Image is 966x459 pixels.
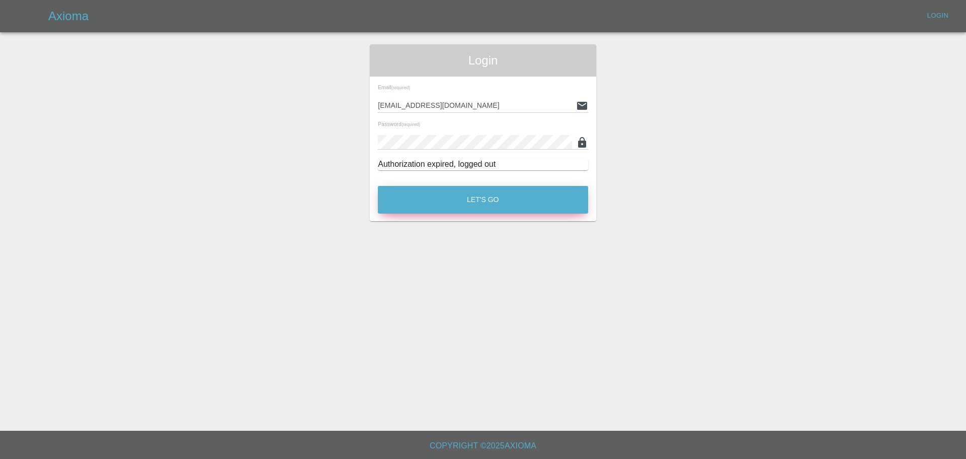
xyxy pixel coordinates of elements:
[922,8,954,24] a: Login
[378,186,588,214] button: Let's Go
[391,86,410,90] small: (required)
[8,439,958,453] h6: Copyright © 2025 Axioma
[378,84,410,90] span: Email
[378,52,588,69] span: Login
[378,121,420,127] span: Password
[401,122,420,127] small: (required)
[378,158,588,170] div: Authorization expired, logged out
[48,8,89,24] h5: Axioma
